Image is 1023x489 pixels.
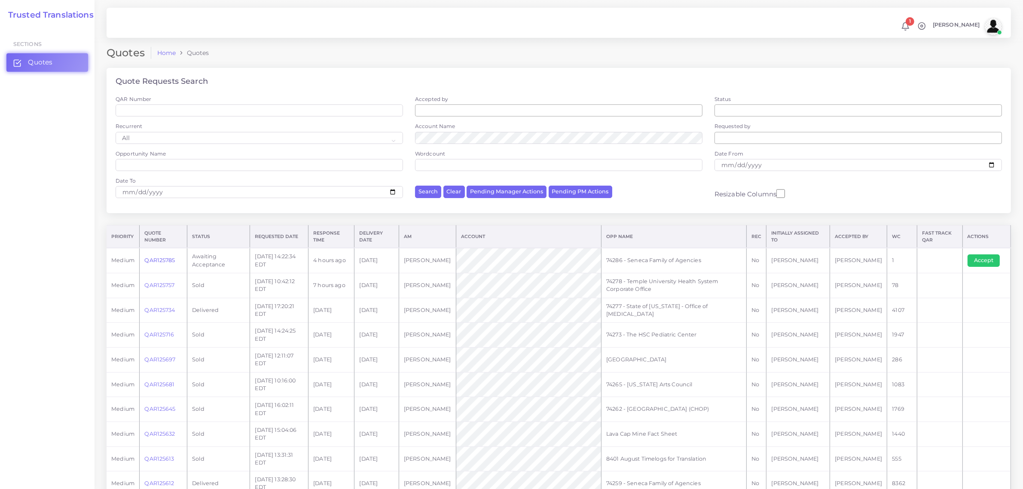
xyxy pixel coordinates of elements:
[399,323,456,348] td: [PERSON_NAME]
[354,422,399,446] td: [DATE]
[766,248,830,273] td: [PERSON_NAME]
[308,298,354,323] td: [DATE]
[308,372,354,397] td: [DATE]
[144,282,174,288] a: QAR125757
[144,257,175,263] a: QAR125785
[250,446,308,471] td: [DATE] 13:31:31 EDT
[111,282,134,288] span: medium
[715,150,743,157] label: Date From
[116,122,142,130] label: Recurrent
[250,397,308,422] td: [DATE] 16:02:11 EDT
[830,226,887,248] th: Accepted by
[116,177,136,184] label: Date To
[354,226,399,248] th: Delivery Date
[354,372,399,397] td: [DATE]
[766,323,830,348] td: [PERSON_NAME]
[830,446,887,471] td: [PERSON_NAME]
[399,248,456,273] td: [PERSON_NAME]
[116,77,208,86] h4: Quote Requests Search
[354,273,399,298] td: [DATE]
[308,422,354,446] td: [DATE]
[415,186,441,198] button: Search
[602,273,747,298] td: 74278 - Temple University Health System Corporate Office
[354,446,399,471] td: [DATE]
[602,422,747,446] td: Lava Cap Mine Fact Sheet
[549,186,612,198] button: Pending PM Actions
[308,323,354,348] td: [DATE]
[602,372,747,397] td: 74265 - [US_STATE] Arts Council
[602,226,747,248] th: Opp Name
[250,323,308,348] td: [DATE] 14:24:25 EDT
[830,347,887,372] td: [PERSON_NAME]
[250,422,308,446] td: [DATE] 15:04:06 EDT
[830,372,887,397] td: [PERSON_NAME]
[144,406,175,412] a: QAR125645
[111,356,134,363] span: medium
[467,186,547,198] button: Pending Manager Actions
[354,347,399,372] td: [DATE]
[187,298,250,323] td: Delivered
[187,273,250,298] td: Sold
[2,10,94,20] a: Trusted Translations
[830,298,887,323] td: [PERSON_NAME]
[354,248,399,273] td: [DATE]
[399,273,456,298] td: [PERSON_NAME]
[602,298,747,323] td: 74277 - State of [US_STATE] - Office of [MEDICAL_DATA]
[747,298,766,323] td: No
[830,323,887,348] td: [PERSON_NAME]
[6,53,88,71] a: Quotes
[887,248,917,273] td: 1
[107,47,151,59] h2: Quotes
[962,226,1011,248] th: Actions
[399,298,456,323] td: [PERSON_NAME]
[906,17,914,26] span: 1
[766,298,830,323] td: [PERSON_NAME]
[830,273,887,298] td: [PERSON_NAME]
[308,248,354,273] td: 4 hours ago
[968,257,1006,263] a: Accept
[250,273,308,298] td: [DATE] 10:42:12 EDT
[308,347,354,372] td: [DATE]
[602,347,747,372] td: [GEOGRAPHIC_DATA]
[747,273,766,298] td: No
[111,431,134,437] span: medium
[766,422,830,446] td: [PERSON_NAME]
[187,323,250,348] td: Sold
[144,381,174,388] a: QAR125681
[399,446,456,471] td: [PERSON_NAME]
[144,480,174,486] a: QAR125612
[157,49,176,57] a: Home
[766,397,830,422] td: [PERSON_NAME]
[111,257,134,263] span: medium
[111,331,134,338] span: medium
[898,22,913,31] a: 1
[887,422,917,446] td: 1440
[354,298,399,323] td: [DATE]
[747,422,766,446] td: No
[415,122,455,130] label: Account Name
[308,446,354,471] td: [DATE]
[399,422,456,446] td: [PERSON_NAME]
[747,372,766,397] td: No
[887,323,917,348] td: 1947
[144,431,175,437] a: QAR125632
[602,248,747,273] td: 74286 - Seneca Family of Agencies
[830,397,887,422] td: [PERSON_NAME]
[887,347,917,372] td: 286
[602,397,747,422] td: 74262 - [GEOGRAPHIC_DATA] (CHOP)
[111,381,134,388] span: medium
[187,397,250,422] td: Sold
[144,307,175,313] a: QAR125734
[602,323,747,348] td: 74273 - The HSC Pediatric Center
[887,397,917,422] td: 1769
[308,273,354,298] td: 7 hours ago
[715,188,785,199] label: Resizable Columns
[187,422,250,446] td: Sold
[187,446,250,471] td: Sold
[187,248,250,273] td: Awaiting Acceptance
[715,122,751,130] label: Requested by
[187,347,250,372] td: Sold
[830,248,887,273] td: [PERSON_NAME]
[766,273,830,298] td: [PERSON_NAME]
[399,372,456,397] td: [PERSON_NAME]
